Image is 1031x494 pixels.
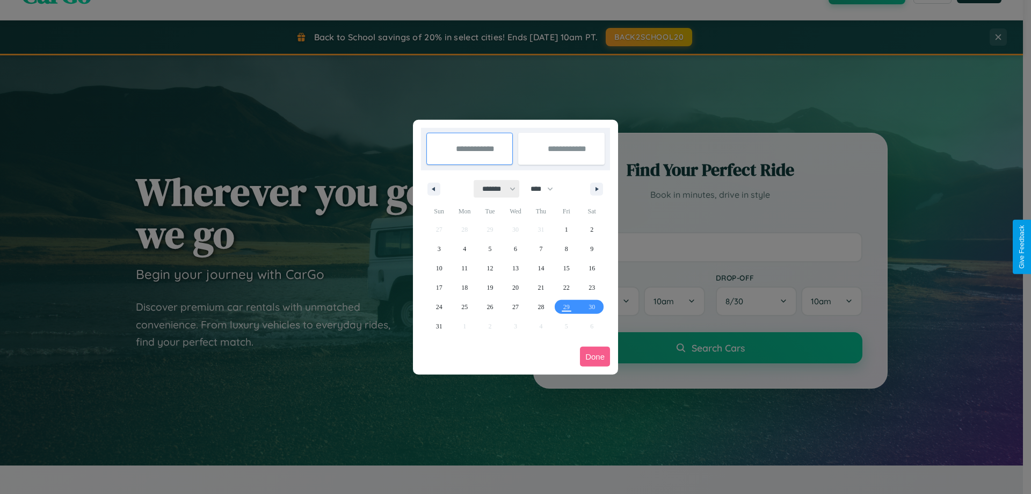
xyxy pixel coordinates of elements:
[426,317,452,336] button: 31
[589,297,595,317] span: 30
[589,278,595,297] span: 23
[426,203,452,220] span: Sun
[477,278,503,297] button: 19
[514,239,517,259] span: 6
[512,259,519,278] span: 13
[487,278,493,297] span: 19
[461,278,468,297] span: 18
[438,239,441,259] span: 3
[528,278,554,297] button: 21
[554,239,579,259] button: 8
[461,259,468,278] span: 11
[436,297,442,317] span: 24
[538,278,544,297] span: 21
[554,220,579,239] button: 1
[554,203,579,220] span: Fri
[528,297,554,317] button: 28
[580,347,610,367] button: Done
[477,239,503,259] button: 5
[538,297,544,317] span: 28
[563,297,570,317] span: 29
[528,203,554,220] span: Thu
[503,278,528,297] button: 20
[512,297,519,317] span: 27
[579,203,605,220] span: Sat
[503,239,528,259] button: 6
[452,297,477,317] button: 25
[489,239,492,259] span: 5
[512,278,519,297] span: 20
[477,297,503,317] button: 26
[463,239,466,259] span: 4
[539,239,542,259] span: 7
[503,297,528,317] button: 27
[477,203,503,220] span: Tue
[436,278,442,297] span: 17
[452,239,477,259] button: 4
[452,203,477,220] span: Mon
[1018,225,1026,269] div: Give Feedback
[452,278,477,297] button: 18
[563,278,570,297] span: 22
[554,278,579,297] button: 22
[565,220,568,239] span: 1
[589,259,595,278] span: 16
[487,297,493,317] span: 26
[426,239,452,259] button: 3
[590,239,593,259] span: 9
[563,259,570,278] span: 15
[436,259,442,278] span: 10
[579,220,605,239] button: 2
[436,317,442,336] span: 31
[503,203,528,220] span: Wed
[528,239,554,259] button: 7
[487,259,493,278] span: 12
[503,259,528,278] button: 13
[579,239,605,259] button: 9
[554,259,579,278] button: 15
[579,278,605,297] button: 23
[590,220,593,239] span: 2
[452,259,477,278] button: 11
[426,278,452,297] button: 17
[538,259,544,278] span: 14
[426,297,452,317] button: 24
[554,297,579,317] button: 29
[579,259,605,278] button: 16
[477,259,503,278] button: 12
[426,259,452,278] button: 10
[461,297,468,317] span: 25
[528,259,554,278] button: 14
[565,239,568,259] span: 8
[579,297,605,317] button: 30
